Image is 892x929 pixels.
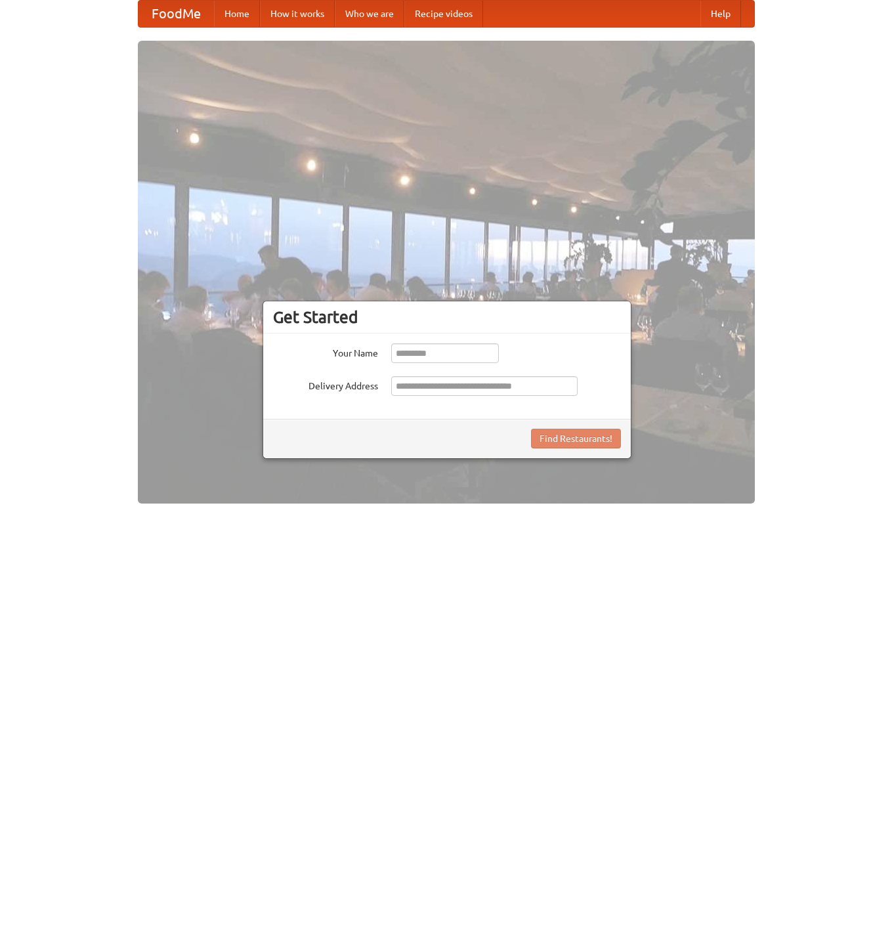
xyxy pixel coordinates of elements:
[404,1,483,27] a: Recipe videos
[700,1,741,27] a: Help
[260,1,335,27] a: How it works
[335,1,404,27] a: Who we are
[531,429,621,448] button: Find Restaurants!
[273,343,378,360] label: Your Name
[273,376,378,393] label: Delivery Address
[273,307,621,327] h3: Get Started
[138,1,214,27] a: FoodMe
[214,1,260,27] a: Home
